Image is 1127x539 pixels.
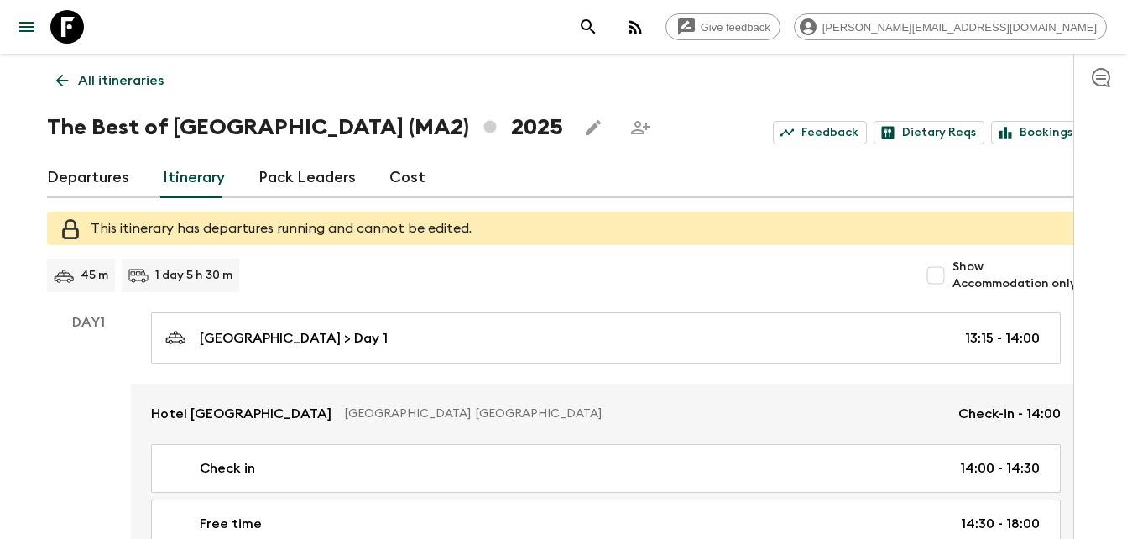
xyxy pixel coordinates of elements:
a: All itineraries [47,64,173,97]
p: Check-in - 14:00 [958,404,1061,424]
span: Show Accommodation only [952,259,1080,292]
span: Give feedback [691,21,780,34]
a: Hotel [GEOGRAPHIC_DATA][GEOGRAPHIC_DATA], [GEOGRAPHIC_DATA]Check-in - 14:00 [131,384,1081,444]
p: Check in [200,458,255,479]
a: Pack Leaders [258,158,356,198]
p: 13:15 - 14:00 [965,328,1040,348]
p: 14:30 - 18:00 [961,514,1040,534]
h1: The Best of [GEOGRAPHIC_DATA] (MA2) 2025 [47,111,563,144]
a: Give feedback [665,13,780,40]
a: Departures [47,158,129,198]
button: search adventures [571,10,605,44]
a: Feedback [773,121,867,144]
p: [GEOGRAPHIC_DATA], [GEOGRAPHIC_DATA] [345,406,945,422]
p: [GEOGRAPHIC_DATA] > Day 1 [200,328,388,348]
p: 45 m [81,267,108,284]
span: This itinerary has departures running and cannot be edited. [91,222,472,235]
a: Cost [389,158,425,198]
div: [PERSON_NAME][EMAIL_ADDRESS][DOMAIN_NAME] [794,13,1107,40]
a: Itinerary [163,158,225,198]
span: [PERSON_NAME][EMAIL_ADDRESS][DOMAIN_NAME] [813,21,1106,34]
a: Dietary Reqs [874,121,984,144]
a: [GEOGRAPHIC_DATA] > Day 113:15 - 14:00 [151,312,1061,364]
p: 1 day 5 h 30 m [155,267,232,284]
p: All itineraries [78,71,164,91]
a: Check in14:00 - 14:30 [151,444,1061,493]
p: Hotel [GEOGRAPHIC_DATA] [151,404,331,424]
button: menu [10,10,44,44]
p: 14:00 - 14:30 [960,458,1040,479]
p: Day 1 [47,312,131,332]
span: Share this itinerary [624,111,657,144]
button: Edit this itinerary [577,111,610,144]
p: Free time [200,514,262,534]
a: Bookings [991,121,1081,144]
